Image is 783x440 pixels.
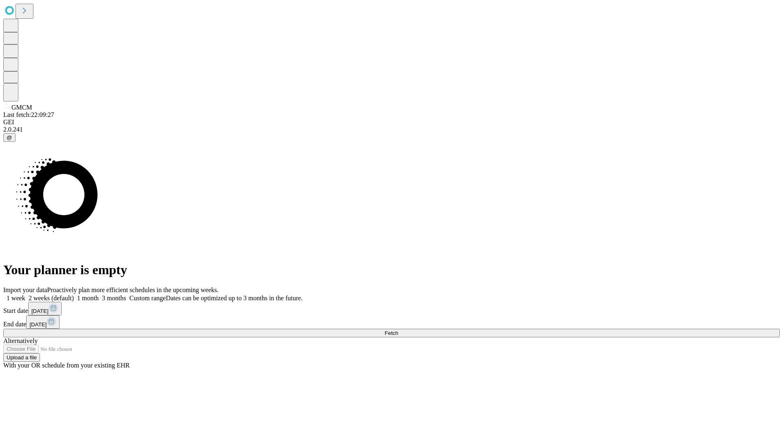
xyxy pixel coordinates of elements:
[3,329,780,337] button: Fetch
[3,362,130,369] span: With your OR schedule from your existing EHR
[3,119,780,126] div: GEI
[31,308,49,314] span: [DATE]
[47,286,219,293] span: Proactively plan more efficient schedules in the upcoming weeks.
[3,111,54,118] span: Last fetch: 22:09:27
[102,295,126,301] span: 3 months
[26,315,60,329] button: [DATE]
[29,321,46,328] span: [DATE]
[3,262,780,277] h1: Your planner is empty
[3,353,40,362] button: Upload a file
[3,286,47,293] span: Import your data
[28,302,62,315] button: [DATE]
[77,295,99,301] span: 1 month
[3,337,38,344] span: Alternatively
[11,104,32,111] span: GMCM
[3,126,780,133] div: 2.0.241
[385,330,398,336] span: Fetch
[166,295,303,301] span: Dates can be optimized up to 3 months in the future.
[3,315,780,329] div: End date
[3,133,15,142] button: @
[7,134,12,141] span: @
[7,295,25,301] span: 1 week
[29,295,74,301] span: 2 weeks (default)
[129,295,166,301] span: Custom range
[3,302,780,315] div: Start date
